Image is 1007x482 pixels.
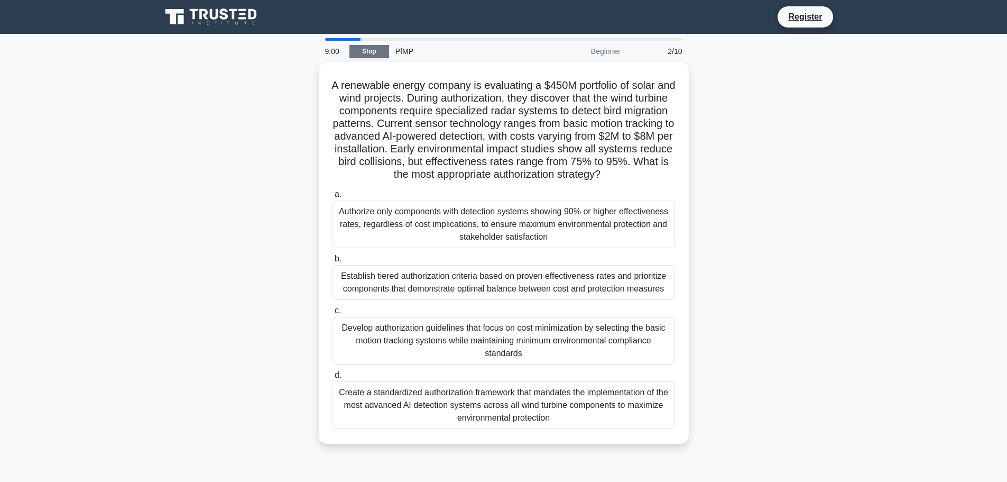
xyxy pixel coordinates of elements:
[335,306,341,315] span: c.
[335,370,341,379] span: d.
[782,10,828,23] a: Register
[319,41,349,62] div: 9:00
[331,79,676,181] h5: A renewable energy company is evaluating a $450M portfolio of solar and wind projects. During aut...
[332,317,675,365] div: Develop authorization guidelines that focus on cost minimization by selecting the basic motion tr...
[627,41,689,62] div: 2/10
[389,41,534,62] div: PfMP
[335,189,341,198] span: a.
[335,254,341,263] span: b.
[332,265,675,300] div: Establish tiered authorization criteria based on proven effectiveness rates and prioritize compon...
[332,381,675,429] div: Create a standardized authorization framework that mandates the implementation of the most advanc...
[349,45,389,58] a: Stop
[332,201,675,248] div: Authorize only components with detection systems showing 90% or higher effectiveness rates, regar...
[534,41,627,62] div: Beginner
